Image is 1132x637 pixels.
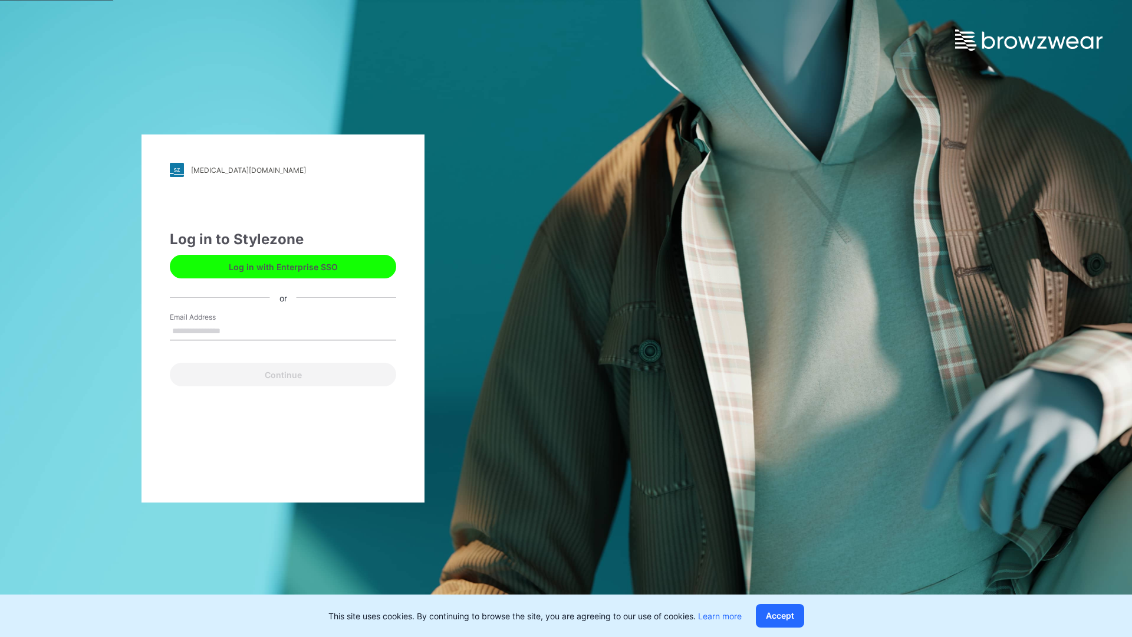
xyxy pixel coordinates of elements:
[328,610,742,622] p: This site uses cookies. By continuing to browse the site, you are agreeing to our use of cookies.
[756,604,804,628] button: Accept
[170,255,396,278] button: Log in with Enterprise SSO
[698,611,742,621] a: Learn more
[270,291,297,304] div: or
[170,229,396,250] div: Log in to Stylezone
[170,312,252,323] label: Email Address
[170,163,184,177] img: stylezone-logo.562084cfcfab977791bfbf7441f1a819.svg
[191,166,306,175] div: [MEDICAL_DATA][DOMAIN_NAME]
[955,29,1103,51] img: browzwear-logo.e42bd6dac1945053ebaf764b6aa21510.svg
[170,163,396,177] a: [MEDICAL_DATA][DOMAIN_NAME]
